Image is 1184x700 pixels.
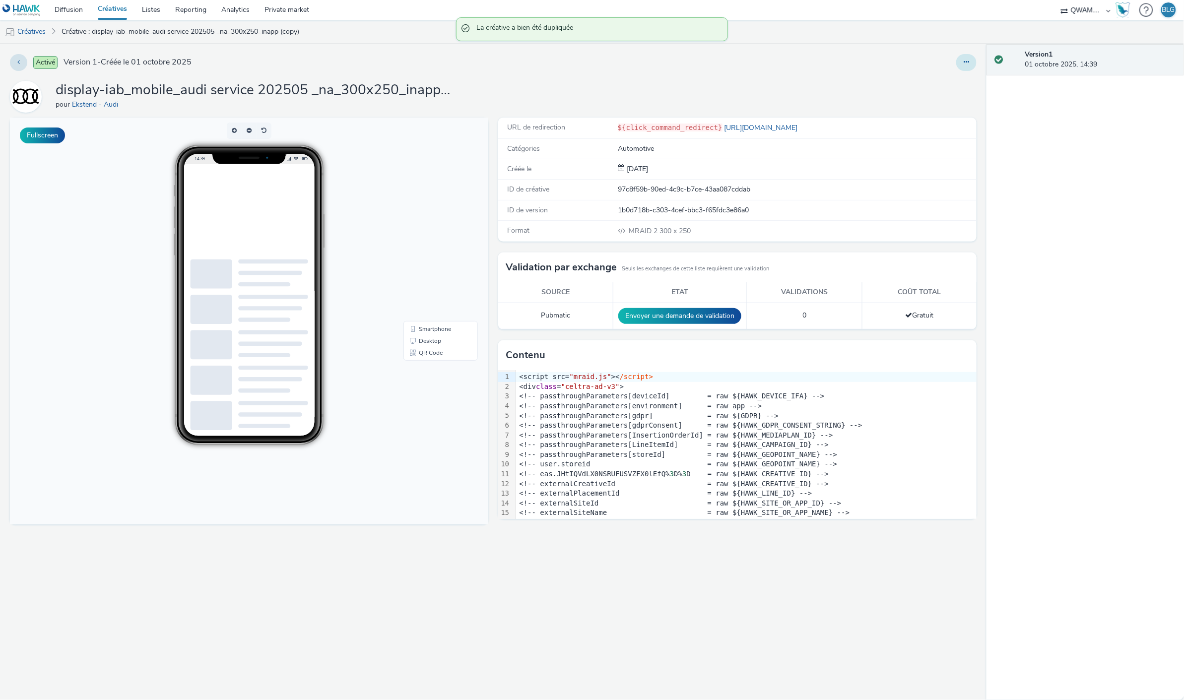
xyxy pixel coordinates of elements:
[498,372,511,382] div: 1
[613,282,746,303] th: Etat
[395,205,466,217] li: Smartphone
[498,431,511,441] div: 7
[498,401,511,411] div: 4
[498,489,511,499] div: 13
[498,450,511,460] div: 9
[498,499,511,509] div: 14
[56,100,72,109] span: pour
[1116,2,1134,18] a: Hawk Academy
[1162,2,1175,17] div: BLG
[498,391,511,401] div: 3
[628,226,691,236] span: 300 x 250
[618,124,723,131] code: ${click_command_redirect}
[507,226,529,235] span: Format
[33,56,58,69] span: Activé
[57,20,304,44] a: Créative : display-iab_mobile_audi service 202505 _na_300x250_inapp (copy)
[506,260,617,275] h3: Validation par exchange
[185,38,196,44] span: 14:39
[906,311,934,320] span: Gratuit
[622,265,769,273] small: Seuls les exchanges de cette liste requièrent une validation
[2,4,41,16] img: undefined Logo
[682,470,686,478] span: 3
[498,469,511,479] div: 11
[618,144,976,154] div: Automotive
[56,81,453,100] h1: display-iab_mobile_audi service 202505 _na_300x250_inapp (copy)
[72,100,122,109] a: Ekstend - Audi
[498,459,511,469] div: 10
[498,382,511,392] div: 2
[409,208,441,214] span: Smartphone
[507,205,548,215] span: ID de version
[1116,2,1130,18] img: Hawk Academy
[862,282,977,303] th: Coût total
[507,144,540,153] span: Catégories
[476,23,718,36] span: La créative a bien été dupliquée
[498,479,511,489] div: 12
[11,82,40,111] img: Ekstend - Audi
[507,185,549,194] span: ID de créative
[1025,50,1052,59] strong: Version 1
[498,508,511,518] div: 15
[618,205,976,215] div: 1b0d718b-c303-4cef-bbc3-f65fdc3e86a0
[409,232,433,238] span: QR Code
[670,470,674,478] span: 3
[395,217,466,229] li: Desktop
[64,57,192,68] span: Version 1 - Créée le 01 octobre 2025
[629,226,659,236] span: MRAID 2
[618,185,976,194] div: 97c8f59b-90ed-4c9c-b7ce-43aa087cddab
[561,382,620,390] span: "celtra-ad-v3"
[506,348,545,363] h3: Contenu
[625,164,648,174] div: Création 01 octobre 2025, 14:39
[625,164,648,174] span: [DATE]
[409,220,431,226] span: Desktop
[498,411,511,421] div: 5
[507,123,565,132] span: URL de redirection
[620,373,653,381] span: /script>
[746,282,862,303] th: Validations
[570,373,611,381] span: "mraid.js"
[498,282,613,303] th: Source
[5,27,15,37] img: mobile
[802,311,806,320] span: 0
[498,303,613,329] td: Pubmatic
[1025,50,1176,70] div: 01 octobre 2025, 14:39
[618,308,741,324] button: Envoyer une demande de validation
[507,164,531,174] span: Créée le
[536,382,557,390] span: class
[723,123,802,132] a: [URL][DOMAIN_NAME]
[20,127,65,143] button: Fullscreen
[498,518,511,528] div: 16
[395,229,466,241] li: QR Code
[498,440,511,450] div: 8
[498,421,511,431] div: 6
[10,92,46,101] a: Ekstend - Audi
